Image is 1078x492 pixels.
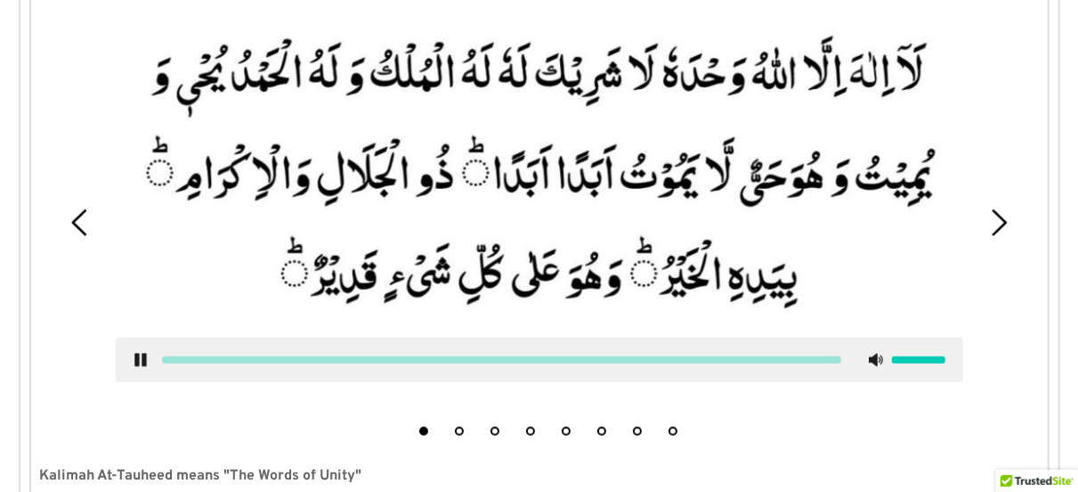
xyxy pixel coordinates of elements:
[419,427,428,436] button: 1 of 8
[490,427,499,436] button: 3 of 8
[597,427,606,436] button: 6 of 8
[455,427,464,436] button: 2 of 8
[562,427,571,436] button: 5 of 8
[526,427,535,436] button: 4 of 8
[633,427,642,436] button: 7 of 8
[40,467,362,485] strong: Kalimah At-Tauheed means "The Words of Unity"
[669,427,677,436] button: 8 of 8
